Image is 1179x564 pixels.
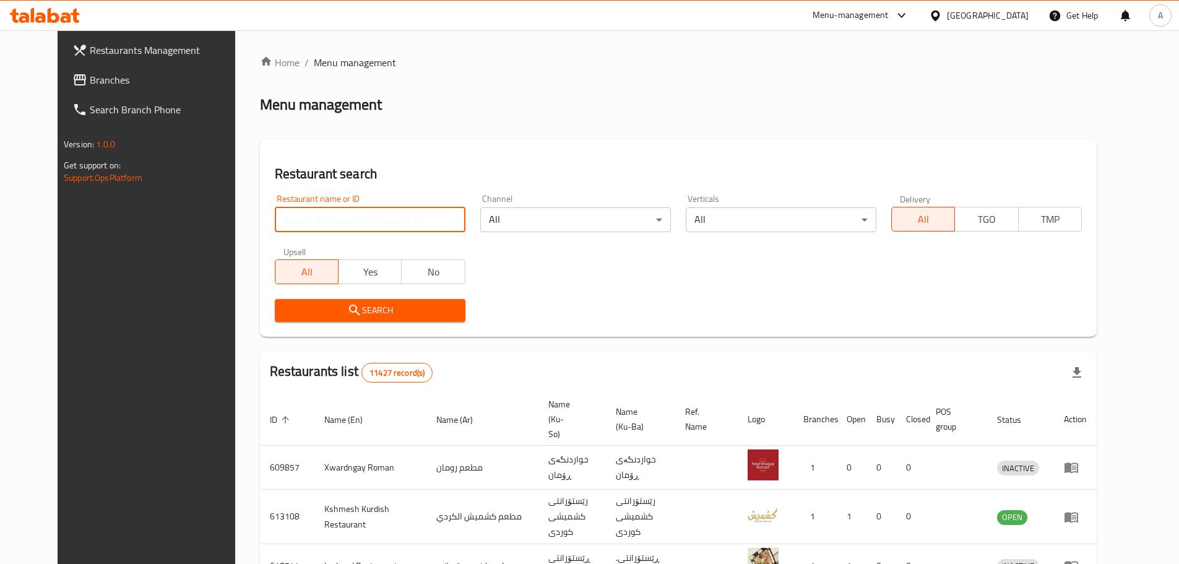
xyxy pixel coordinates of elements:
[793,446,837,490] td: 1
[260,55,1097,70] nav: breadcrumb
[616,404,660,434] span: Name (Ku-Ba)
[997,510,1027,525] div: OPEN
[260,55,300,70] a: Home
[606,490,675,544] td: رێستۆرانتی کشمیشى كوردى
[338,259,402,284] button: Yes
[63,35,254,65] a: Restaurants Management
[96,136,115,152] span: 1.0.0
[738,393,793,446] th: Logo
[1158,9,1163,22] span: A
[275,165,1082,183] h2: Restaurant search
[997,510,1027,524] span: OPEN
[793,393,837,446] th: Branches
[997,412,1037,427] span: Status
[866,490,896,544] td: 0
[997,461,1039,475] span: INACTIVE
[813,8,889,23] div: Menu-management
[837,490,866,544] td: 1
[1064,460,1087,475] div: Menu
[896,446,926,490] td: 0
[90,43,244,58] span: Restaurants Management
[900,194,931,203] label: Delivery
[1018,207,1082,232] button: TMP
[324,412,379,427] span: Name (En)
[866,446,896,490] td: 0
[260,490,314,544] td: 613108
[275,259,339,284] button: All
[314,490,426,544] td: Kshmesh Kurdish Restaurant
[401,259,465,284] button: No
[1064,510,1087,524] div: Menu
[936,404,972,434] span: POS group
[837,446,866,490] td: 0
[270,412,293,427] span: ID
[748,449,779,480] img: Xwardngay Roman
[270,362,433,383] h2: Restaurants list
[63,95,254,124] a: Search Branch Phone
[260,446,314,490] td: 609857
[90,72,244,87] span: Branches
[260,95,382,115] h2: Menu management
[436,412,489,427] span: Name (Ar)
[426,446,538,490] td: مطعم رومان
[960,210,1013,228] span: TGO
[283,247,306,256] label: Upsell
[866,393,896,446] th: Busy
[275,207,465,232] input: Search for restaurant name or ID..
[361,363,433,383] div: Total records count
[896,393,926,446] th: Closed
[1062,358,1092,388] div: Export file
[64,170,142,186] a: Support.OpsPlatform
[748,499,779,530] img: Kshmesh Kurdish Restaurant
[343,263,397,281] span: Yes
[275,299,465,322] button: Search
[64,136,94,152] span: Version:
[947,9,1029,22] div: [GEOGRAPHIC_DATA]
[954,207,1018,232] button: TGO
[280,263,334,281] span: All
[1054,393,1097,446] th: Action
[837,393,866,446] th: Open
[362,367,432,379] span: 11427 record(s)
[897,210,950,228] span: All
[538,446,606,490] td: خواردنگەی ڕۆمان
[606,446,675,490] td: خواردنگەی ڕۆمان
[314,55,396,70] span: Menu management
[1024,210,1077,228] span: TMP
[538,490,606,544] td: رێستۆرانتی کشمیشى كوردى
[314,446,426,490] td: Xwardngay Roman
[64,157,121,173] span: Get support on:
[407,263,460,281] span: No
[891,207,955,232] button: All
[304,55,309,70] li: /
[480,207,671,232] div: All
[285,303,456,318] span: Search
[90,102,244,117] span: Search Branch Phone
[686,207,876,232] div: All
[426,490,538,544] td: مطعم كشميش الكردي
[63,65,254,95] a: Branches
[793,490,837,544] td: 1
[548,397,591,441] span: Name (Ku-So)
[896,490,926,544] td: 0
[685,404,723,434] span: Ref. Name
